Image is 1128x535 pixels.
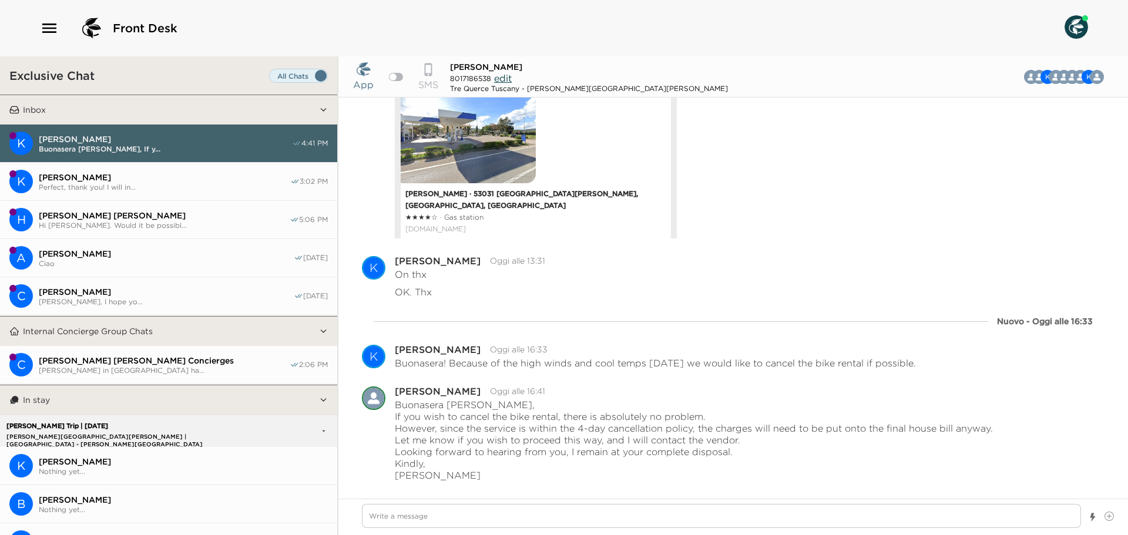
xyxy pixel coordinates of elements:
span: [PERSON_NAME] [450,62,522,72]
textarea: Write a message [362,504,1081,528]
div: Kelley Anderson [9,170,33,193]
span: [DATE] [303,253,328,263]
p: [PERSON_NAME] Trip | [DATE] [4,422,257,430]
div: K [9,170,33,193]
div: K [363,345,384,368]
p: Buonasera [PERSON_NAME], If you wish to cancel the bike rental, there is absolutely no problem. H... [395,399,993,481]
button: Inbox [19,95,319,125]
button: Show templates [1089,507,1097,527]
div: Becky Schmeits [9,492,33,516]
label: Set all destinations [269,69,328,83]
div: [PERSON_NAME] [395,256,481,265]
div: Kevin Schmeits [9,454,33,477]
div: [PERSON_NAME] [395,345,481,354]
span: [PERSON_NAME] [39,134,292,144]
div: A [9,246,33,270]
div: K [363,256,384,280]
span: Nothing yet... [39,467,328,476]
button: In stay [19,385,319,415]
span: Buonasera [PERSON_NAME], If y... [39,144,292,153]
div: K [9,132,33,155]
span: [PERSON_NAME] [PERSON_NAME] [39,210,290,221]
span: [PERSON_NAME] [39,248,294,259]
p: [PERSON_NAME][GEOGRAPHIC_DATA][PERSON_NAME] | [GEOGRAPHIC_DATA] - [PERSON_NAME][GEOGRAPHIC_DATA][... [4,433,257,440]
p: On thx [395,268,427,280]
span: [PERSON_NAME] in [GEOGRAPHIC_DATA] ha... [39,366,290,375]
div: Casali di Casole Concierge Team [9,284,33,308]
div: K [9,454,33,477]
span: [DATE] [303,291,328,301]
div: Casali di Casole [9,353,33,376]
span: [PERSON_NAME], I hope yo... [39,297,294,306]
p: SMS [418,78,438,92]
div: Kip Wadsworth [362,256,385,280]
div: Tre Querce Tuscany - [PERSON_NAME][GEOGRAPHIC_DATA][PERSON_NAME] [450,84,728,93]
div: B [9,492,33,516]
div: Hays Holladay [9,208,33,231]
span: Hi [PERSON_NAME]. Would it be possibl... [39,221,290,230]
p: Inbox [23,105,46,115]
img: logo [78,14,106,42]
time: 2025-10-01T14:33:43.886Z [490,344,548,355]
p: OK. Thx [395,286,432,298]
div: Casali di Casole Concierge Team [1090,70,1104,84]
button: Internal Concierge Group Chats [19,317,319,346]
button: CKCBGDKSA [1058,65,1113,89]
span: edit [494,72,512,84]
a: Allegato [405,223,666,235]
span: Nothing yet... [39,505,328,514]
span: [PERSON_NAME] [39,172,290,183]
span: 8017186538 [450,74,491,83]
div: Arianna Paluffi [362,386,385,410]
span: 4:41 PM [301,139,328,148]
span: Front Desk [113,20,177,36]
time: 2025-10-01T11:31:07.665Z [490,255,545,266]
span: 5:06 PM [299,215,328,224]
div: C [9,284,33,308]
span: [PERSON_NAME] [39,456,328,467]
span: Perfect, thank you! I will in... [39,183,290,191]
span: Ciao [39,259,294,268]
time: 2025-10-01T14:41:32.884Z [490,386,545,396]
p: In stay [23,395,50,405]
span: 3:02 PM [300,177,328,186]
h3: Exclusive Chat [9,68,95,83]
div: Kip Wadsworth [9,132,33,155]
span: [PERSON_NAME] [39,287,294,297]
div: Kip Wadsworth [362,345,385,368]
img: User [1065,15,1088,39]
p: Buonasera! Because of the high winds and cool temps [DATE] we would like to cancel the bike renta... [395,357,916,369]
div: Andrew Bosomworth [9,246,33,270]
img: A [362,386,385,410]
span: [PERSON_NAME] [PERSON_NAME] Concierges [39,355,290,366]
div: C [9,353,33,376]
p: Internal Concierge Group Chats [23,326,153,337]
img: C [1090,70,1104,84]
div: Nuovo - Oggi alle 16:33 [997,315,1093,327]
div: H [9,208,33,231]
div: [PERSON_NAME] [395,386,481,396]
span: 2:06 PM [299,360,328,369]
span: [PERSON_NAME] [39,494,328,505]
p: App [353,78,374,92]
